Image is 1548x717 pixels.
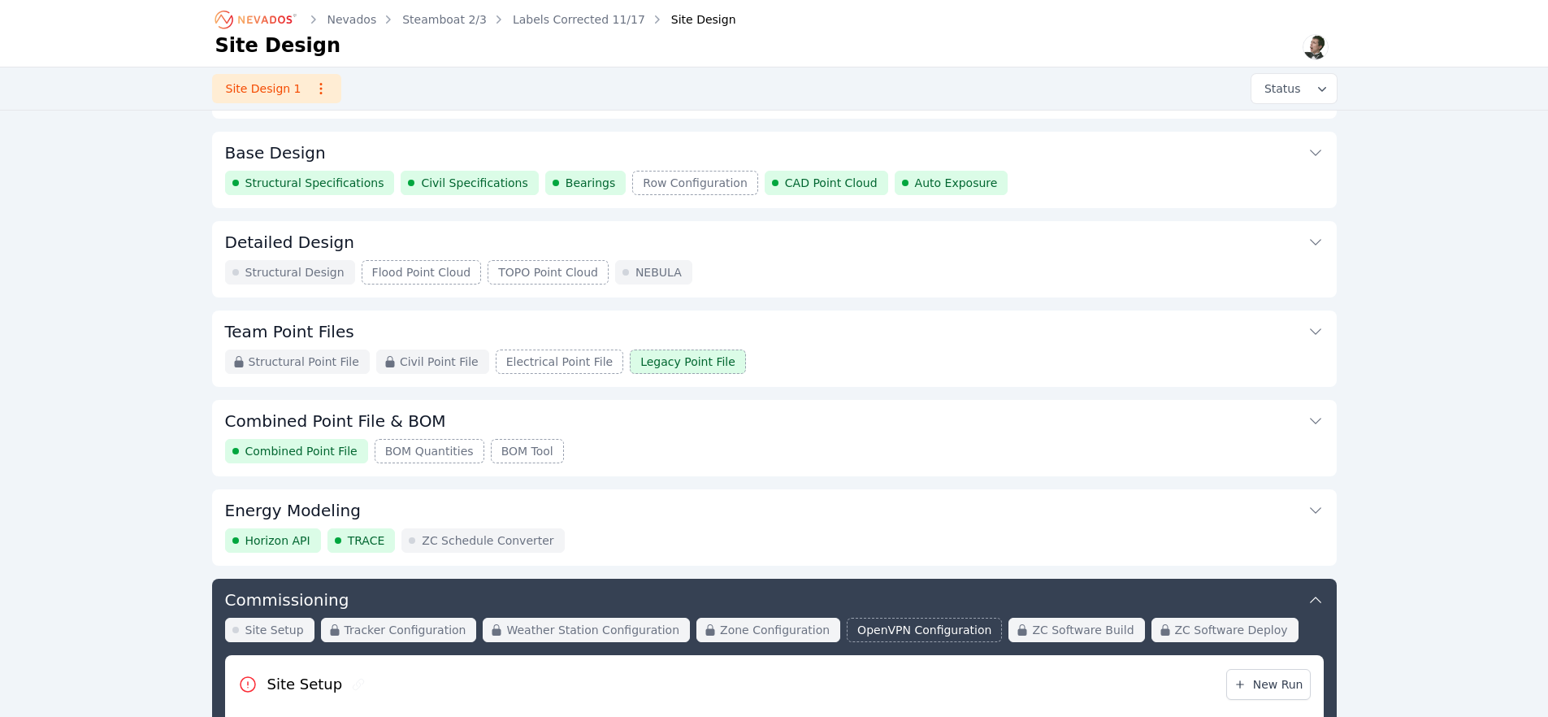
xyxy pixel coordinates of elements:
[1251,74,1337,103] button: Status
[245,443,358,459] span: Combined Point File
[225,141,326,164] h3: Base Design
[345,622,466,638] span: Tracker Configuration
[225,320,354,343] h3: Team Point Files
[225,221,1324,260] button: Detailed Design
[267,673,343,696] h2: Site Setup
[1258,80,1301,97] span: Status
[225,499,361,522] h3: Energy Modeling
[245,175,384,191] span: Structural Specifications
[498,264,598,280] span: TOPO Point Cloud
[215,33,341,59] h1: Site Design
[225,311,1324,350] button: Team Point Files
[225,489,1324,528] button: Energy Modeling
[385,443,474,459] span: BOM Quantities
[635,264,682,280] span: NEBULA
[1234,676,1303,693] span: New Run
[640,354,735,370] span: Legacy Point File
[1175,622,1288,638] span: ZC Software Deploy
[402,11,487,28] a: Steamboat 2/3
[225,400,1324,439] button: Combined Point File & BOM
[215,7,736,33] nav: Breadcrumb
[212,221,1337,298] div: Detailed DesignStructural DesignFlood Point CloudTOPO Point CloudNEBULA
[400,354,479,370] span: Civil Point File
[225,231,354,254] h3: Detailed Design
[1226,669,1311,700] a: New Run
[327,11,377,28] a: Nevados
[915,175,998,191] span: Auto Exposure
[212,400,1337,476] div: Combined Point File & BOMCombined Point FileBOM QuantitiesBOM Tool
[506,354,613,370] span: Electrical Point File
[212,489,1337,566] div: Energy ModelingHorizon APITRACEZC Schedule Converter
[225,410,446,432] h3: Combined Point File & BOM
[225,579,1324,618] button: Commissioning
[501,443,553,459] span: BOM Tool
[245,532,310,549] span: Horizon API
[421,175,527,191] span: Civil Specifications
[720,622,830,638] span: Zone Configuration
[249,354,359,370] span: Structural Point File
[212,74,341,103] a: Site Design 1
[245,622,304,638] span: Site Setup
[648,11,736,28] div: Site Design
[245,264,345,280] span: Structural Design
[566,175,616,191] span: Bearings
[348,532,385,549] span: TRACE
[372,264,471,280] span: Flood Point Cloud
[506,622,679,638] span: Weather Station Configuration
[225,589,349,611] h3: Commissioning
[1032,622,1134,638] span: ZC Software Build
[422,532,553,549] span: ZC Schedule Converter
[212,311,1337,387] div: Team Point FilesStructural Point FileCivil Point FileElectrical Point FileLegacy Point File
[225,132,1324,171] button: Base Design
[857,622,991,638] span: OpenVPN Configuration
[643,175,748,191] span: Row Configuration
[513,11,645,28] a: Labels Corrected 11/17
[212,132,1337,208] div: Base DesignStructural SpecificationsCivil SpecificationsBearingsRow ConfigurationCAD Point CloudA...
[785,175,878,191] span: CAD Point Cloud
[1303,34,1329,60] img: Alex Kushner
